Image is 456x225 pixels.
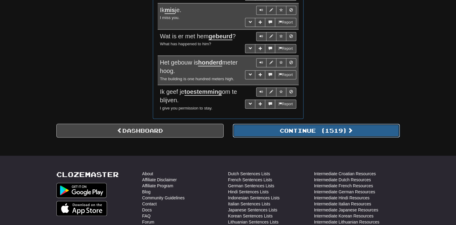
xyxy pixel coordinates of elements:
button: Add sentence to collection [255,18,265,27]
small: I miss you. [160,15,180,20]
a: Indonesian Sentences Lists [228,195,280,201]
a: Intermediate Korean Resources [314,213,374,219]
a: Clozemaster [56,171,119,178]
a: Dashboard [56,124,224,138]
button: Report [275,44,296,53]
a: Intermediate Hindi Resources [314,195,370,201]
button: Report [275,100,296,109]
img: Get it on Google Play [56,183,107,198]
a: French Sentences Lists [228,177,272,183]
a: Dutch Sentences Lists [228,171,270,177]
button: Edit sentence [266,87,276,97]
button: Toggle favorite [276,58,286,67]
a: Affiliate Program [142,183,173,189]
span: Ik geef je om te blijven. [160,88,237,104]
a: Intermediate Italian Resources [314,201,371,207]
a: FAQ [142,213,151,219]
button: Toggle ignore [286,87,296,97]
div: More sentence controls [245,18,296,27]
button: Toggle grammar [245,100,255,109]
a: About [142,171,153,177]
a: German Sentences Lists [228,183,274,189]
button: Add sentence to collection [255,44,265,53]
button: Add sentence to collection [255,100,265,109]
a: Affiliate Disclaimer [142,177,177,183]
small: I give you permission to stay. [160,106,212,110]
a: Blog [142,189,151,195]
a: Community Guidelines [142,195,185,201]
button: Edit sentence [266,32,276,41]
u: toestemming [184,88,222,96]
button: Continue (1519) [233,124,400,138]
a: Intermediate Lithuanian Resources [314,219,379,225]
button: Toggle grammar [245,44,255,53]
a: Lithuanian Sentences Lists [228,219,278,225]
button: Play sentence audio [256,6,266,15]
button: Toggle favorite [276,87,286,97]
span: Het gebouw is meter hoog. [160,59,238,74]
div: Sentence controls [256,32,296,41]
small: The building is one hundred meters high. [160,77,234,81]
div: More sentence controls [245,44,296,53]
a: Contact [142,201,157,207]
a: Intermediate Japanese Resources [314,207,378,213]
a: Hindi Sentences Lists [228,189,269,195]
button: Toggle favorite [276,6,286,15]
a: Korean Sentences Lists [228,213,273,219]
button: Toggle ignore [286,58,296,67]
span: Wat is er met hem ? [160,33,236,40]
div: Sentence controls [256,6,296,15]
div: More sentence controls [245,70,296,79]
button: Report [275,70,296,79]
button: Edit sentence [266,58,276,67]
button: Play sentence audio [256,87,266,97]
a: Intermediate Croatian Resources [314,171,376,177]
a: Italian Sentences Lists [228,201,270,207]
button: Toggle grammar [245,70,255,79]
button: Toggle ignore [286,6,296,15]
a: Intermediate French Resources [314,183,373,189]
a: Docs [142,207,152,213]
span: Ik je. [160,7,181,14]
img: Get it on App Store [56,201,107,216]
a: Forum [142,219,154,225]
button: Report [275,18,296,27]
button: Play sentence audio [256,58,266,67]
button: Play sentence audio [256,32,266,41]
div: Sentence controls [256,58,296,67]
a: Intermediate Dutch Resources [314,177,371,183]
u: mis [165,7,175,14]
u: honderd [198,59,222,66]
a: Japanese Sentences Lists [228,207,277,213]
small: What has happened to him? [160,42,211,46]
u: gebeurd [209,33,232,40]
div: More sentence controls [245,100,296,109]
button: Add sentence to collection [255,70,265,79]
a: Intermediate German Resources [314,189,375,195]
button: Toggle grammar [245,18,255,27]
button: Toggle ignore [286,32,296,41]
button: Edit sentence [266,6,276,15]
button: Toggle favorite [276,32,286,41]
div: Sentence controls [256,87,296,97]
